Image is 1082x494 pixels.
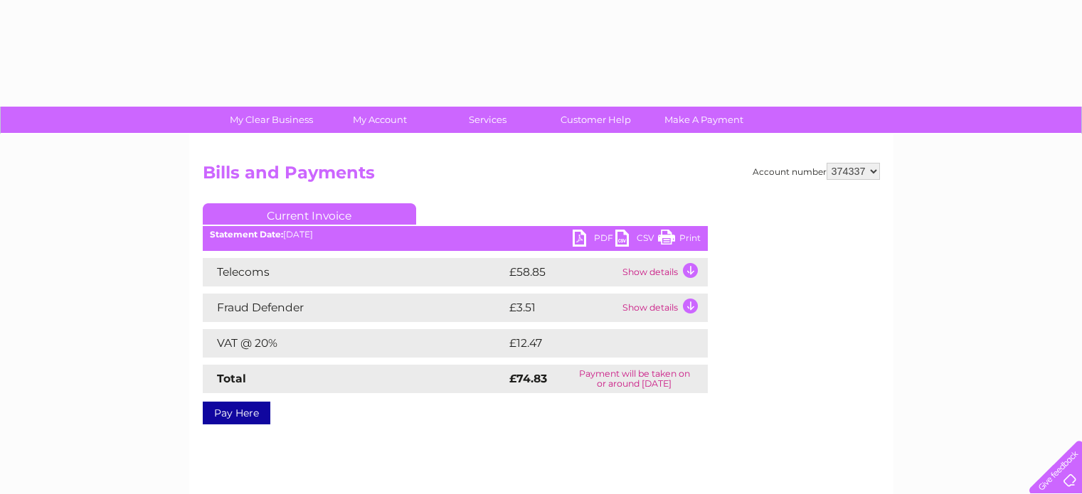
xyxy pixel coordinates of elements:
strong: Total [217,372,246,385]
td: Fraud Defender [203,294,506,322]
a: CSV [615,230,658,250]
a: My Clear Business [213,107,330,133]
a: Pay Here [203,402,270,424]
a: Make A Payment [645,107,763,133]
a: My Account [321,107,438,133]
td: Telecoms [203,258,506,286]
b: Statement Date: [210,229,283,240]
a: Print [658,230,701,250]
a: Services [429,107,546,133]
a: Customer Help [537,107,654,133]
td: VAT @ 20% [203,329,506,358]
td: £12.47 [506,329,677,358]
a: Current Invoice [203,203,416,225]
a: PDF [573,230,615,250]
td: £58.85 [506,258,619,286]
div: Account number [753,163,880,180]
td: Show details [619,294,708,322]
strong: £74.83 [509,372,547,385]
td: Show details [619,258,708,286]
div: [DATE] [203,230,708,240]
td: £3.51 [506,294,619,322]
h2: Bills and Payments [203,163,880,190]
td: Payment will be taken on or around [DATE] [561,365,708,393]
